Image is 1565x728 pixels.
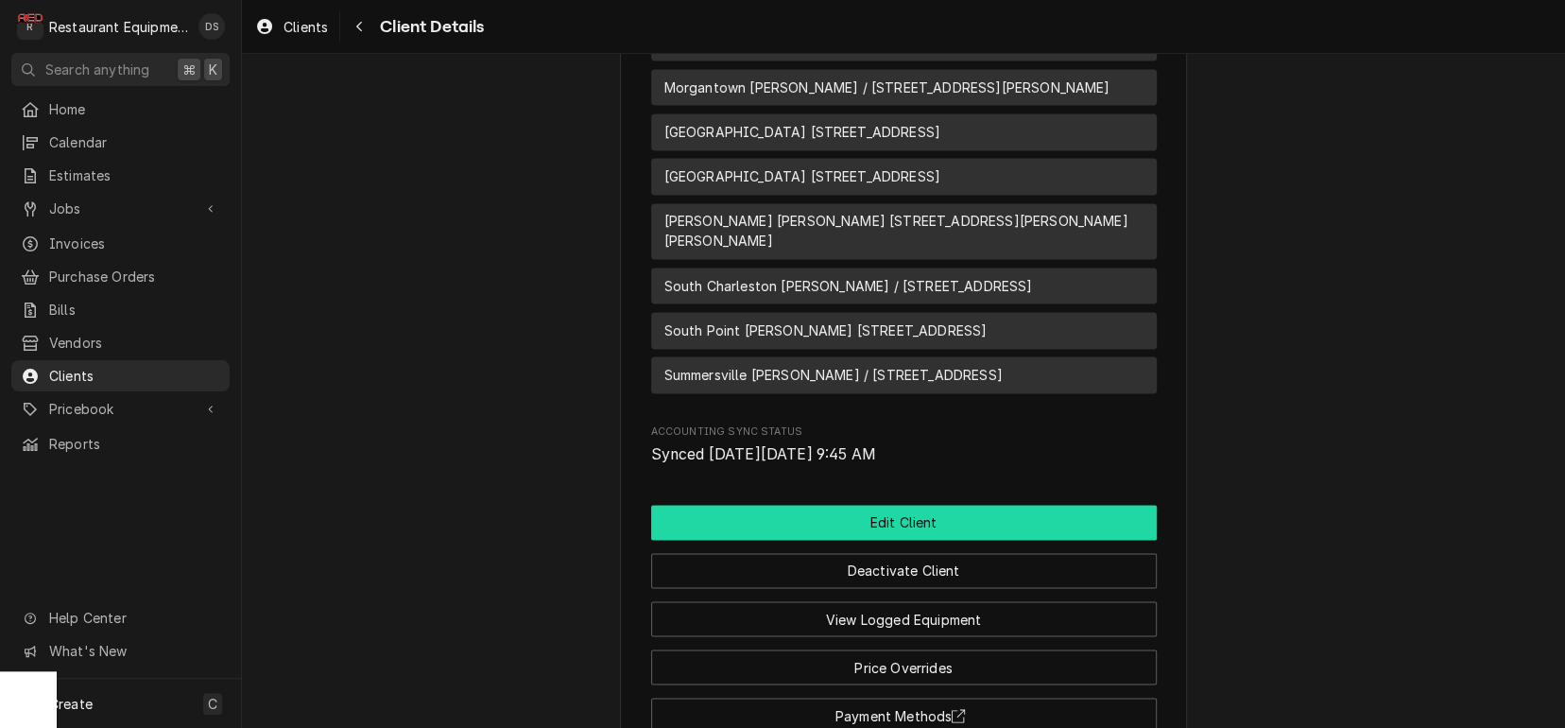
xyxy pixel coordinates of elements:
div: DS [198,13,225,40]
div: Button Group Row [651,540,1157,588]
span: South Charleston [PERSON_NAME] / [STREET_ADDRESS] [664,276,1033,296]
div: Service Location [651,312,1157,349]
div: Restaurant Equipment Diagnostics's Avatar [17,13,43,40]
a: Invoices [11,228,230,259]
a: Reports [11,428,230,459]
span: Pricebook [49,399,192,419]
div: Service Location [651,268,1157,304]
span: Clients [284,17,328,37]
span: Calendar [49,132,220,152]
span: Jobs [49,199,192,218]
div: Service Location [651,69,1157,106]
span: Help Center [49,608,218,628]
div: Derek Stewart's Avatar [198,13,225,40]
button: View Logged Equipment [651,601,1157,636]
span: K [209,60,217,79]
span: Home [49,99,220,119]
div: Restaurant Equipment Diagnostics [49,17,188,37]
button: Navigate back [344,11,374,42]
a: Go to What's New [11,635,230,667]
div: Service Location [651,356,1157,393]
div: Button Group Row [651,636,1157,685]
div: Service Location [651,158,1157,195]
span: Morgantown [PERSON_NAME] / [STREET_ADDRESS][PERSON_NAME] [664,78,1110,97]
div: Accounting Sync Status [651,425,1157,465]
button: Deactivate Client [651,553,1157,588]
span: Estimates [49,165,220,185]
button: Search anything⌘K [11,53,230,86]
span: Client Details [374,14,484,40]
span: Synced [DATE][DATE] 9:45 AM [651,445,876,463]
a: Purchase Orders [11,261,230,292]
span: Vendors [49,333,220,353]
a: Vendors [11,327,230,358]
span: [PERSON_NAME] [PERSON_NAME] [STREET_ADDRESS][PERSON_NAME][PERSON_NAME] [664,211,1144,251]
span: Purchase Orders [49,267,220,286]
a: Bills [11,294,230,325]
button: Edit Client [651,505,1157,540]
span: Accounting Sync Status [651,425,1157,440]
div: Button Group Row [651,505,1157,540]
div: R [17,13,43,40]
span: Bills [49,300,220,320]
span: Reports [49,434,220,454]
div: Service Location [651,203,1157,260]
span: Search anything [45,60,149,79]
span: Create [49,696,93,712]
a: Estimates [11,160,230,191]
a: Go to Pricebook [11,393,230,425]
span: Invoices [49,234,220,253]
a: Go to Jobs [11,193,230,224]
span: South Point [PERSON_NAME] [STREET_ADDRESS] [664,321,988,340]
a: Calendar [11,127,230,158]
a: Home [11,94,230,125]
span: Accounting Sync Status [651,443,1157,466]
span: [GEOGRAPHIC_DATA] [STREET_ADDRESS] [664,166,940,186]
a: Clients [11,360,230,391]
a: Clients [248,11,335,43]
span: C [208,694,217,714]
div: Button Group Row [651,588,1157,636]
a: Go to Help Center [11,602,230,633]
div: Service Location [651,113,1157,150]
span: What's New [49,641,218,661]
span: Summersville [PERSON_NAME] / [STREET_ADDRESS] [664,365,1003,385]
span: [GEOGRAPHIC_DATA] [STREET_ADDRESS] [664,122,940,142]
span: ⌘ [182,60,196,79]
span: Clients [49,366,220,386]
button: Price Overrides [651,650,1157,685]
